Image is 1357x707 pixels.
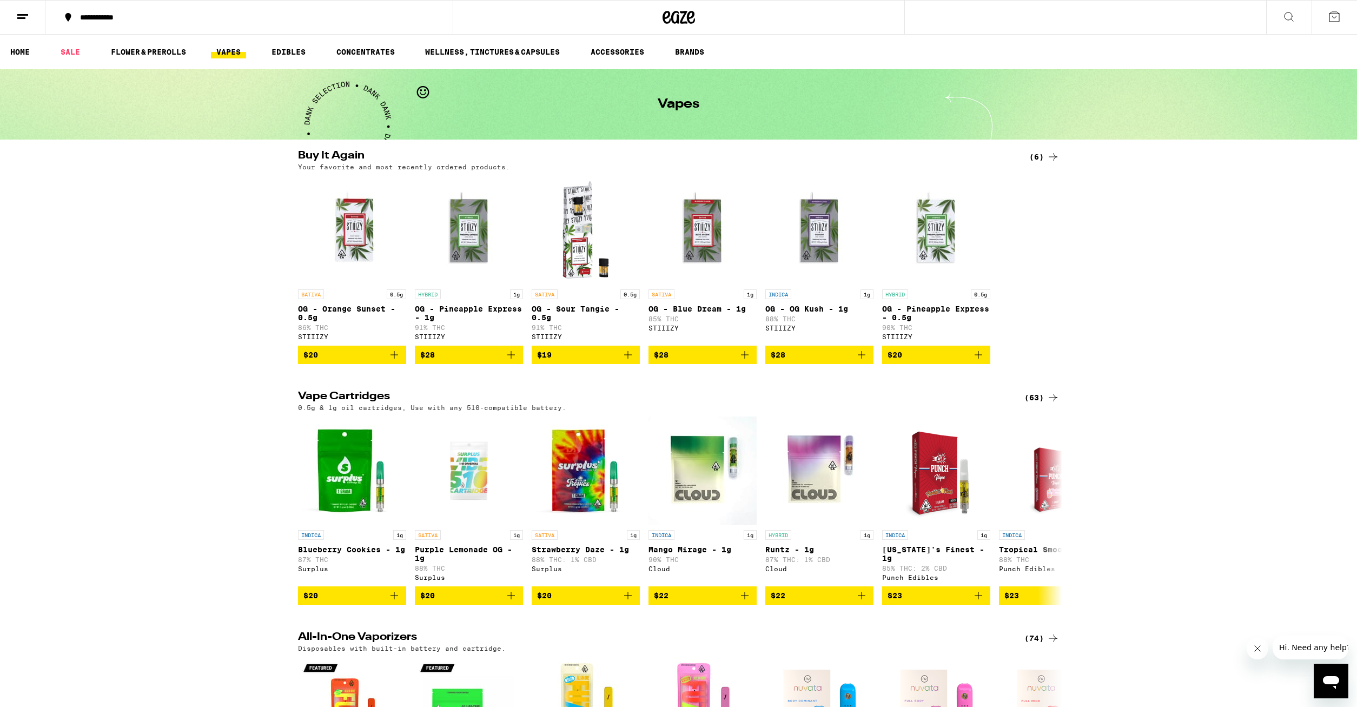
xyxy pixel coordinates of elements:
[999,530,1025,540] p: INDICA
[771,351,785,359] span: $28
[298,404,566,411] p: 0.5g & 1g oil cartridges, Use with any 510-compatible battery.
[765,346,873,364] button: Add to bag
[298,163,510,170] p: Your favorite and most recently ordered products.
[532,565,640,572] div: Surplus
[670,45,710,58] a: BRANDS
[654,591,668,600] span: $22
[298,324,406,331] p: 86% THC
[532,176,640,284] img: STIIIZY - OG - Sour Tangie - 0.5g
[415,586,523,605] button: Add to bag
[415,176,523,284] img: STIIIZY - OG - Pineapple Express - 1g
[765,176,873,346] a: Open page for OG - OG Kush - 1g from STIIIZY
[5,45,35,58] a: HOME
[303,351,318,359] span: $20
[999,545,1107,554] p: Tropical Smoothie - 1g
[1029,150,1060,163] a: (6)
[882,324,990,331] p: 90% THC
[1004,591,1019,600] span: $23
[303,591,318,600] span: $20
[266,45,311,58] a: EDIBLES
[648,530,674,540] p: INDICA
[298,176,406,346] a: Open page for OG - Orange Sunset - 0.5g from STIIIZY
[415,176,523,346] a: Open page for OG - Pineapple Express - 1g from STIIIZY
[420,45,565,58] a: WELLNESS, TINCTURES & CAPSULES
[882,346,990,364] button: Add to bag
[298,150,1007,163] h2: Buy It Again
[331,45,400,58] a: CONCENTRATES
[532,556,640,563] p: 88% THC: 1% CBD
[620,289,640,299] p: 0.5g
[771,591,785,600] span: $22
[765,315,873,322] p: 88% THC
[765,586,873,605] button: Add to bag
[537,591,552,600] span: $20
[55,45,85,58] a: SALE
[415,324,523,331] p: 91% THC
[1314,664,1348,698] iframe: Button to launch messaging window
[882,417,990,525] img: Punch Edibles - Florida's Finest - 1g
[420,351,435,359] span: $28
[532,417,640,586] a: Open page for Strawberry Daze - 1g from Surplus
[532,530,558,540] p: SATIVA
[882,545,990,563] p: [US_STATE]'s Finest - 1g
[393,530,406,540] p: 1g
[298,586,406,605] button: Add to bag
[532,176,640,346] a: Open page for OG - Sour Tangie - 0.5g from STIIIZY
[298,417,406,525] img: Surplus - Blueberry Cookies - 1g
[999,586,1107,605] button: Add to bag
[298,346,406,364] button: Add to bag
[765,565,873,572] div: Cloud
[510,530,523,540] p: 1g
[882,305,990,322] p: OG - Pineapple Express - 0.5g
[298,545,406,554] p: Blueberry Cookies - 1g
[882,289,908,299] p: HYBRID
[648,417,757,525] img: Cloud - Mango Mirage - 1g
[1024,632,1060,645] a: (74)
[882,333,990,340] div: STIIIZY
[415,333,523,340] div: STIIIZY
[765,417,873,525] img: Cloud - Runtz - 1g
[298,333,406,340] div: STIIIZY
[510,289,523,299] p: 1g
[648,176,757,346] a: Open page for OG - Blue Dream - 1g from STIIIZY
[882,574,990,581] div: Punch Edibles
[765,556,873,563] p: 87% THC: 1% CBD
[765,417,873,586] a: Open page for Runtz - 1g from Cloud
[6,8,78,16] span: Hi. Need any help?
[298,556,406,563] p: 87% THC
[658,98,699,111] h1: Vapes
[105,45,191,58] a: FLOWER & PREROLLS
[882,565,990,572] p: 85% THC: 2% CBD
[415,545,523,563] p: Purple Lemonade OG - 1g
[627,530,640,540] p: 1g
[744,289,757,299] p: 1g
[415,346,523,364] button: Add to bag
[298,530,324,540] p: INDICA
[415,574,523,581] div: Surplus
[648,586,757,605] button: Add to bag
[860,289,873,299] p: 1g
[648,315,757,322] p: 85% THC
[1024,391,1060,404] a: (63)
[765,530,791,540] p: HYBRID
[648,176,757,284] img: STIIIZY - OG - Blue Dream - 1g
[415,305,523,322] p: OG - Pineapple Express - 1g
[532,417,640,525] img: Surplus - Strawberry Daze - 1g
[1273,636,1348,659] iframe: Message from company
[882,176,990,284] img: STIIIZY - OG - Pineapple Express - 0.5g
[654,351,668,359] span: $28
[1247,638,1268,659] iframe: Close message
[298,645,506,652] p: Disposables with built-in battery and cartridge.
[420,591,435,600] span: $20
[387,289,406,299] p: 0.5g
[298,417,406,586] a: Open page for Blueberry Cookies - 1g from Surplus
[860,530,873,540] p: 1g
[888,351,902,359] span: $20
[415,565,523,572] p: 88% THC
[298,176,406,284] img: STIIIZY - OG - Orange Sunset - 0.5g
[1011,417,1095,525] img: Punch Edibles - Tropical Smoothie - 1g
[537,351,552,359] span: $19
